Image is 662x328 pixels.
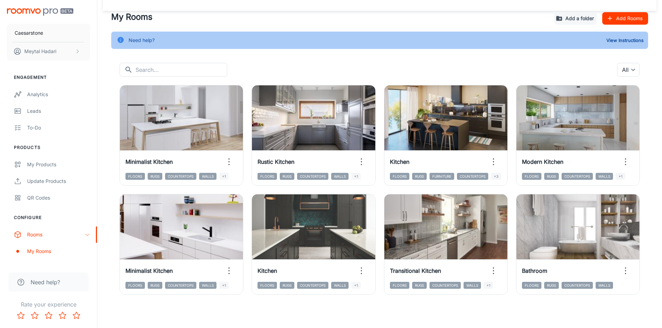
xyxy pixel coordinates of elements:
[27,107,90,115] div: Leads
[351,282,361,289] span: +1
[544,173,559,180] span: Rugs
[219,282,229,289] span: +1
[605,35,645,45] button: View Instructions
[522,282,541,289] span: Floors
[199,173,216,180] span: Walls
[297,282,328,289] span: Countertops
[484,282,493,289] span: +1
[562,173,593,180] span: Countertops
[165,173,196,180] span: Countertops
[258,158,294,166] h6: Rustic Kitchen
[562,282,593,289] span: Countertops
[27,247,90,255] div: My Rooms
[430,282,461,289] span: Countertops
[351,173,361,180] span: +1
[56,309,70,322] button: Rate 4 star
[412,173,427,180] span: Rugs
[331,282,349,289] span: Walls
[522,173,541,180] span: Floors
[331,173,349,180] span: Walls
[390,282,409,289] span: Floors
[522,158,563,166] h6: Modern Kitchen
[70,309,83,322] button: Rate 5 star
[258,282,277,289] span: Floors
[280,282,294,289] span: Rugs
[125,158,173,166] h6: Minimalist Kitchen
[148,173,162,180] span: Rugs
[27,161,90,168] div: My Products
[125,173,145,180] span: Floors
[258,173,277,180] span: Floors
[27,124,90,132] div: To-do
[219,173,229,180] span: +1
[148,282,162,289] span: Rugs
[617,63,640,77] div: All
[491,173,501,180] span: +3
[6,300,91,309] p: Rate your experience
[544,282,559,289] span: Rugs
[165,282,196,289] span: Countertops
[258,267,277,275] h6: Kitchen
[28,309,42,322] button: Rate 2 star
[199,282,216,289] span: Walls
[554,12,597,25] button: Add a folder
[27,231,84,238] div: Rooms
[412,282,427,289] span: Rugs
[464,282,481,289] span: Walls
[31,278,60,286] span: Need help?
[27,194,90,202] div: QR Codes
[125,267,173,275] h6: Minimalist Kitchen
[42,309,56,322] button: Rate 3 star
[129,34,155,47] div: Need help?
[616,173,625,180] span: +1
[297,173,328,180] span: Countertops
[136,63,227,77] input: Search...
[27,264,90,272] div: Designer Rooms
[24,48,56,55] p: Meytal Hadari
[27,91,90,98] div: Analytics
[457,173,488,180] span: Countertops
[7,24,90,42] button: Caesarstone
[280,173,294,180] span: Rugs
[390,158,409,166] h6: Kitchen
[7,8,73,16] img: Roomvo PRO Beta
[596,173,613,180] span: Walls
[602,12,648,25] button: Add Rooms
[15,29,43,37] p: Caesarstone
[7,42,90,60] button: Meytal Hadari
[596,282,613,289] span: Walls
[390,173,409,180] span: Floors
[125,282,145,289] span: Floors
[430,173,454,180] span: Furniture
[111,11,549,23] h4: My Rooms
[14,309,28,322] button: Rate 1 star
[522,267,547,275] h6: Bathroom
[27,177,90,185] div: Update Products
[390,267,441,275] h6: Transitional Kitchen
